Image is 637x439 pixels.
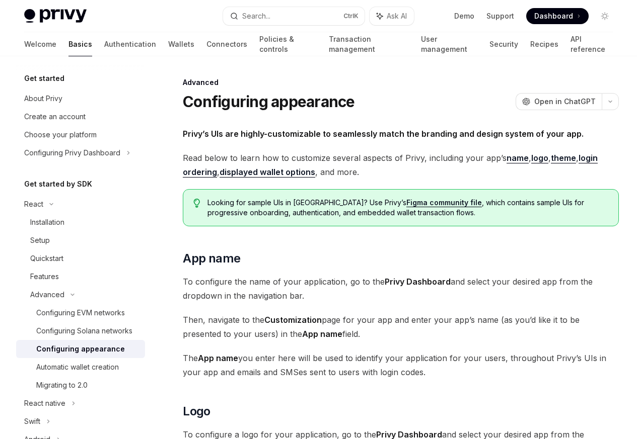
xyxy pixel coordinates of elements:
div: Configuring Solana networks [36,325,132,337]
div: Quickstart [30,252,63,265]
a: About Privy [16,90,145,108]
a: Wallets [168,32,194,56]
span: Logo [183,403,210,419]
a: Dashboard [526,8,589,24]
div: Configuring Privy Dashboard [24,147,120,159]
div: Advanced [30,289,64,301]
div: Automatic wallet creation [36,361,119,373]
span: Ctrl K [343,12,359,20]
a: Create an account [16,108,145,126]
div: React native [24,397,65,409]
span: Dashboard [534,11,573,21]
button: Open in ChatGPT [516,93,602,110]
a: theme [551,153,576,163]
span: The you enter here will be used to identify your application for your users, throughout Privy’s U... [183,351,619,379]
div: Create an account [24,111,86,123]
a: Migrating to 2.0 [16,376,145,394]
div: Migrating to 2.0 [36,379,88,391]
a: Transaction management [329,32,408,56]
a: Welcome [24,32,56,56]
button: Toggle dark mode [597,8,613,24]
h5: Get started [24,72,64,84]
a: Configuring EVM networks [16,304,145,322]
div: Search... [242,10,270,22]
div: Advanced [183,77,619,87]
span: Read below to learn how to customize several aspects of Privy, including your app’s , , , , , and... [183,151,619,179]
a: displayed wallet options [220,167,315,178]
strong: Privy’s UIs are highly-customizable to seamlessly match the branding and design system of your app. [183,129,584,139]
a: Support [486,11,514,21]
a: Features [16,268,145,286]
a: Connectors [206,32,247,56]
span: Then, navigate to the page for your app and enter your app’s name (as you’d like it to be present... [183,313,619,341]
div: Choose your platform [24,129,97,141]
div: About Privy [24,93,62,105]
a: Quickstart [16,249,145,268]
div: Swift [24,415,40,427]
a: User management [421,32,478,56]
a: logo [531,153,548,163]
div: Configuring EVM networks [36,307,125,319]
h5: Get started by SDK [24,178,92,190]
span: To configure the name of your application, go to the and select your desired app from the dropdow... [183,275,619,303]
svg: Tip [193,199,200,208]
a: Recipes [530,32,558,56]
h1: Configuring appearance [183,93,355,111]
a: API reference [571,32,613,56]
div: Setup [30,234,50,246]
a: Figma community file [406,198,482,207]
button: Search...CtrlK [223,7,365,25]
a: Configuring appearance [16,340,145,358]
strong: App name [302,329,342,339]
div: React [24,198,43,210]
strong: Customization [264,315,322,325]
strong: App name [198,353,238,363]
a: name [507,153,529,163]
a: Demo [454,11,474,21]
div: Configuring appearance [36,343,125,355]
a: Authentication [104,32,156,56]
a: Security [489,32,518,56]
a: Automatic wallet creation [16,358,145,376]
div: Installation [30,216,64,228]
span: Looking for sample UIs in [GEOGRAPHIC_DATA]? Use Privy’s , which contains sample UIs for progress... [207,198,608,218]
a: Setup [16,231,145,249]
span: Open in ChatGPT [534,97,596,107]
span: App name [183,250,240,267]
a: Basics [68,32,92,56]
a: Policies & controls [259,32,317,56]
div: Features [30,271,59,283]
a: Installation [16,213,145,231]
a: Configuring Solana networks [16,322,145,340]
button: Ask AI [370,7,414,25]
strong: Privy Dashboard [385,277,451,287]
a: Choose your platform [16,126,145,144]
img: light logo [24,9,87,23]
span: Ask AI [387,11,407,21]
